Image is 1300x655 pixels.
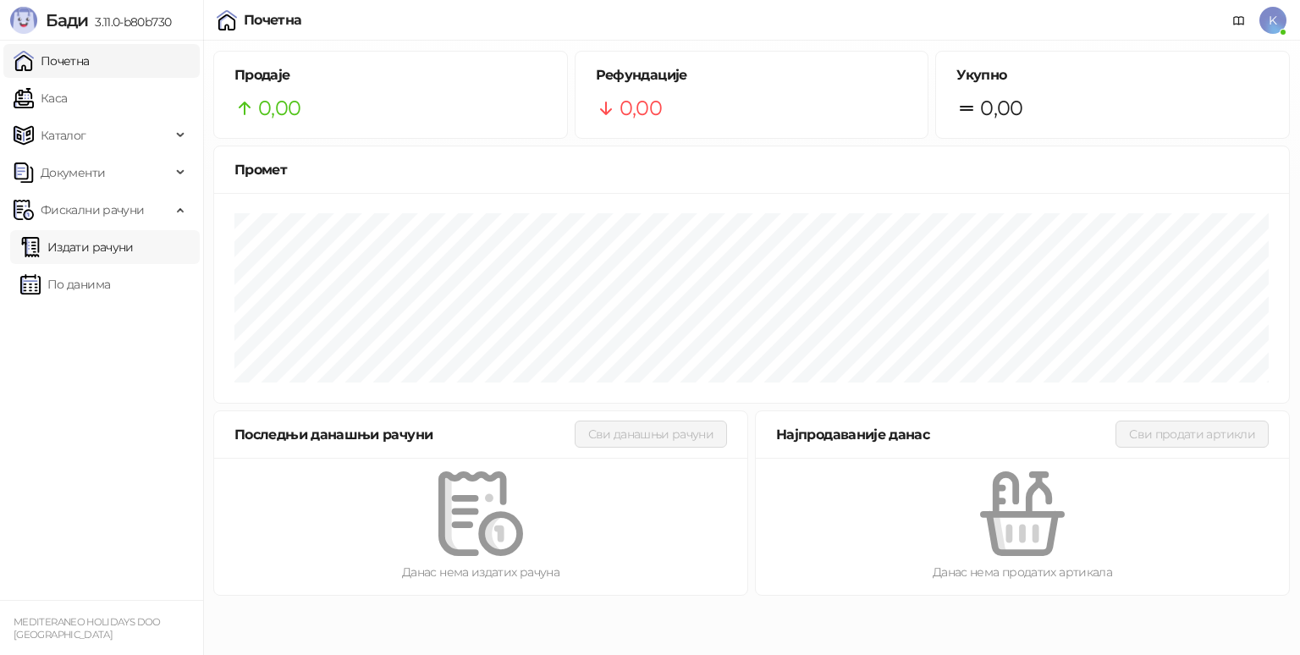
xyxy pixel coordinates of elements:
[956,65,1269,85] h5: Укупно
[776,424,1115,445] div: Најпродаваније данас
[241,563,720,581] div: Данас нема издатих рачуна
[783,563,1262,581] div: Данас нема продатих артикала
[41,118,86,152] span: Каталог
[20,267,110,301] a: По данима
[620,92,662,124] span: 0,00
[14,44,90,78] a: Почетна
[1226,7,1253,34] a: Документација
[596,65,908,85] h5: Рефундације
[41,156,105,190] span: Документи
[10,7,37,34] img: Logo
[980,92,1022,124] span: 0,00
[234,424,575,445] div: Последњи данашњи рачуни
[46,10,88,30] span: Бади
[20,230,134,264] a: Издати рачуни
[88,14,171,30] span: 3.11.0-b80b730
[14,616,161,641] small: MEDITERANEO HOLIDAYS DOO [GEOGRAPHIC_DATA]
[14,81,67,115] a: Каса
[244,14,302,27] div: Почетна
[1259,7,1286,34] span: K
[1115,421,1269,448] button: Сви продати артикли
[234,65,547,85] h5: Продаје
[41,193,144,227] span: Фискални рачуни
[258,92,300,124] span: 0,00
[575,421,727,448] button: Сви данашњи рачуни
[234,159,1269,180] div: Промет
